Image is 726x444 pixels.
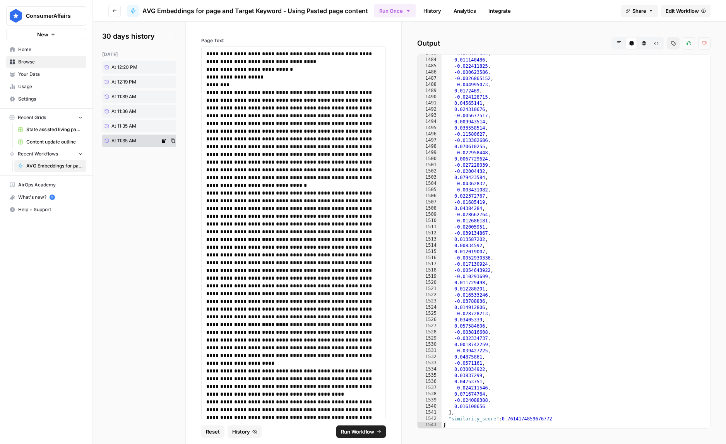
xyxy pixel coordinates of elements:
[6,29,86,40] button: New
[201,425,224,438] button: Reset
[26,162,83,169] span: AVG Embeddings for page and Target Keyword - Using Pasted page content
[418,360,442,366] div: 1533
[18,150,58,157] span: Recent Workflows
[102,76,160,88] a: At 12:19 PM
[418,323,442,329] div: 1527
[418,242,442,249] div: 1514
[18,71,83,78] span: Your Data
[418,311,442,317] div: 1525
[102,61,160,73] a: At 12:20 PM
[6,93,86,105] a: Settings
[418,236,442,242] div: 1513
[111,93,136,100] span: At 11:39 AM
[418,131,442,137] div: 1496
[6,56,86,68] a: Browse
[418,422,442,428] div: 1543
[418,372,442,379] div: 1535
[418,57,442,63] div: 1484
[50,195,55,200] a: 5
[111,108,136,115] span: At 11:36 AM
[484,5,515,17] a: Integrate
[18,46,83,53] span: Home
[6,203,86,216] button: Help + Support
[6,179,86,191] a: AirOps Academy
[418,261,442,267] div: 1517
[418,187,442,193] div: 1505
[418,348,442,354] div: 1531
[6,191,86,203] button: What's new? 5
[419,5,446,17] a: History
[661,5,711,17] a: Edit Workflow
[26,126,83,133] span: State assisted living pages
[201,37,386,44] label: Page Text
[418,335,442,342] div: 1529
[418,366,442,372] div: 1534
[418,286,442,292] div: 1521
[6,112,86,123] button: Recent Grids
[14,160,86,172] a: AVG Embeddings for page and Target Keyword - Using Pasted page content
[111,137,136,144] span: At 11:35 AM
[418,75,442,82] div: 1487
[111,64,137,71] span: At 12:20 PM
[418,403,442,410] div: 1540
[51,195,53,199] text: 5
[336,425,386,438] button: Run Workflow
[102,135,160,147] a: At 11:35 AM
[666,7,699,15] span: Edit Workflow
[418,267,442,273] div: 1518
[6,6,86,26] button: Workspace: ConsumerAffairs
[418,88,442,94] div: 1489
[418,100,442,106] div: 1491
[418,379,442,385] div: 1536
[418,224,442,230] div: 1511
[102,120,160,132] a: At 11:35 AM
[418,354,442,360] div: 1532
[26,12,73,20] span: ConsumerAffairs
[418,230,442,236] div: 1512
[418,249,442,255] div: 1515
[6,68,86,80] a: Your Data
[18,114,46,121] span: Recent Grids
[418,150,442,156] div: 1499
[6,43,86,56] a: Home
[418,317,442,323] div: 1526
[418,391,442,397] div: 1538
[418,199,442,205] div: 1507
[418,205,442,212] div: 1508
[418,69,442,75] div: 1486
[418,119,442,125] div: 1494
[18,206,83,213] span: Help + Support
[418,82,442,88] div: 1488
[418,63,442,69] div: 1485
[418,280,442,286] div: 1520
[18,181,83,188] span: AirOps Academy
[102,31,176,42] h2: 30 days history
[418,137,442,143] div: 1497
[111,79,136,85] span: At 12:19 PM
[18,83,83,90] span: Usage
[418,156,442,162] div: 1500
[102,105,160,118] a: At 11:36 AM
[9,9,23,23] img: ConsumerAffairs Logo
[632,7,646,15] span: Share
[341,428,374,435] span: Run Workflow
[418,416,442,422] div: 1542
[418,168,442,174] div: 1502
[14,123,86,136] a: State assisted living pages
[418,304,442,311] div: 1524
[417,37,711,50] h2: Output
[418,113,442,119] div: 1493
[418,193,442,199] div: 1506
[418,94,442,100] div: 1490
[6,148,86,160] button: Recent Workflows
[6,80,86,93] a: Usage
[232,428,250,435] span: History
[102,51,176,58] div: [DATE]
[102,91,160,103] a: At 11:39 AM
[418,174,442,181] div: 1503
[142,6,368,15] span: AVG Embeddings for page and Target Keyword - Using Pasted page content
[418,162,442,168] div: 1501
[418,181,442,187] div: 1504
[418,218,442,224] div: 1510
[418,143,442,150] div: 1498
